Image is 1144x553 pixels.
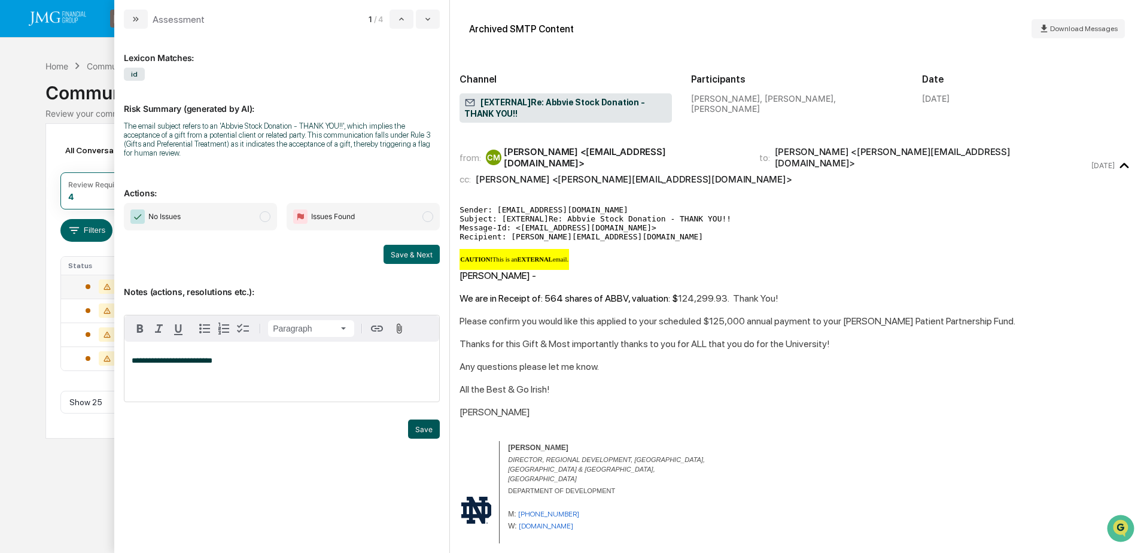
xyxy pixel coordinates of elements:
[460,293,1134,304] div: We are in Receipt of: 564 shares of ABBV, valuation: $
[124,174,440,198] p: Actions:
[922,74,1134,85] h2: Date
[486,150,501,165] div: CM
[45,108,1098,118] div: Review your communication records across channels
[31,10,45,24] img: Go home
[691,74,903,85] h2: Participants
[508,443,711,452] p: [PERSON_NAME]
[78,41,212,113] div: Yes, that sounds right for [PERSON_NAME] Is there a way that we would be able to see the bcc empl...
[508,456,705,482] span: Director, Regional Development, [GEOGRAPHIC_DATA], [GEOGRAPHIC_DATA] & [GEOGRAPHIC_DATA], [GEOGRA...
[61,257,139,275] th: Status
[460,361,599,372] span: Any questions please let me know.
[311,211,355,223] span: Issues Found
[60,219,112,242] button: Filters
[508,522,516,530] span: W:
[775,146,1090,169] div: [PERSON_NAME] <[PERSON_NAME][EMAIL_ADDRESS][DOMAIN_NAME]>
[45,61,68,71] div: Home
[29,11,86,26] img: logo
[460,270,1134,281] div: [PERSON_NAME] -
[460,152,481,163] span: from:
[1032,19,1125,38] button: Download Messages
[519,522,573,530] a: [DOMAIN_NAME]
[508,510,516,518] span: M:
[460,315,1015,327] span: Please confirm you would like this applied to your scheduled $125,000 annual payment to your [PER...
[44,151,201,309] p: I spoke with our engineer, and because of how Microsoft’s API provides this data, we can’t pull b...
[691,93,903,114] div: [PERSON_NAME], [PERSON_NAME], [PERSON_NAME]
[124,121,440,157] div: The email subject refers to an 'Abbvie Stock Donation - THANK YOU!!', which implies the acceptanc...
[408,420,440,439] button: Save
[12,10,26,24] button: back
[169,319,188,338] button: Underline
[460,205,1134,241] pre: Sender: [EMAIL_ADDRESS][DOMAIN_NAME] Subject: [EXTERNAL]Re: Abbvie Stock Donation - THANK YOU!! M...
[460,256,492,263] b: CAUTION!
[148,211,181,223] span: No Issues
[1106,513,1138,546] iframe: Open customer support
[207,369,221,383] button: Send
[124,68,145,81] span: id
[124,38,440,63] div: Lexicon Matches:
[460,174,471,185] span: cc:
[678,293,778,304] span: 124,299.93. Thank You!
[153,14,205,25] div: Assessment
[12,294,31,313] img: Jack Rasmussen
[38,321,98,330] span: [PERSON_NAME]
[130,319,150,338] button: Bold
[922,93,950,104] div: [DATE]
[68,192,74,202] div: 4
[384,245,440,264] button: Save & Next
[45,72,1098,104] div: Communications Archive
[460,338,830,350] span: Thanks for this Gift & Most importantly thanks to you for ALL that you do for the University!
[460,406,530,418] span: [PERSON_NAME]
[504,146,745,169] div: [PERSON_NAME] <[EMAIL_ADDRESS][DOMAIN_NAME]>
[460,256,568,263] p: This is an email.
[759,152,770,163] span: to:
[68,180,126,189] div: Review Required
[374,14,387,24] span: / 4
[101,321,105,330] span: •
[60,141,151,160] div: All Conversations
[193,121,218,131] span: [DATE]
[124,272,440,297] p: Notes (actions, resolutions etc.):
[87,61,184,71] div: Communications Archive
[518,510,579,518] a: [PHONE_NUMBER]
[1091,161,1115,170] time: Friday, September 26, 2025 at 10:05:52 AM
[150,319,169,338] button: Italic
[460,384,550,395] span: All the Best & Go Irish!
[518,256,553,263] b: EXTERNAL
[476,174,792,185] div: [PERSON_NAME] <[PERSON_NAME][EMAIL_ADDRESS][DOMAIN_NAME]>
[293,209,308,224] img: Flag
[469,23,574,35] div: Archived SMTP Content
[508,487,615,494] span: Department of Development
[369,14,372,24] span: 1
[24,306,34,315] img: 1746055101610-c473b297-6a78-478c-a979-82029cc54cd1
[389,321,410,337] button: Attach files
[107,321,132,330] span: [DATE]
[460,74,672,85] h2: Channel
[130,209,145,224] img: Checkmark
[268,320,354,337] button: Block type
[124,89,440,114] p: Risk Summary (generated by AI):
[1050,25,1118,33] span: Download Messages
[464,97,667,120] span: [EXTERNAL]Re: Abbvie Stock Donation - THANK YOU!!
